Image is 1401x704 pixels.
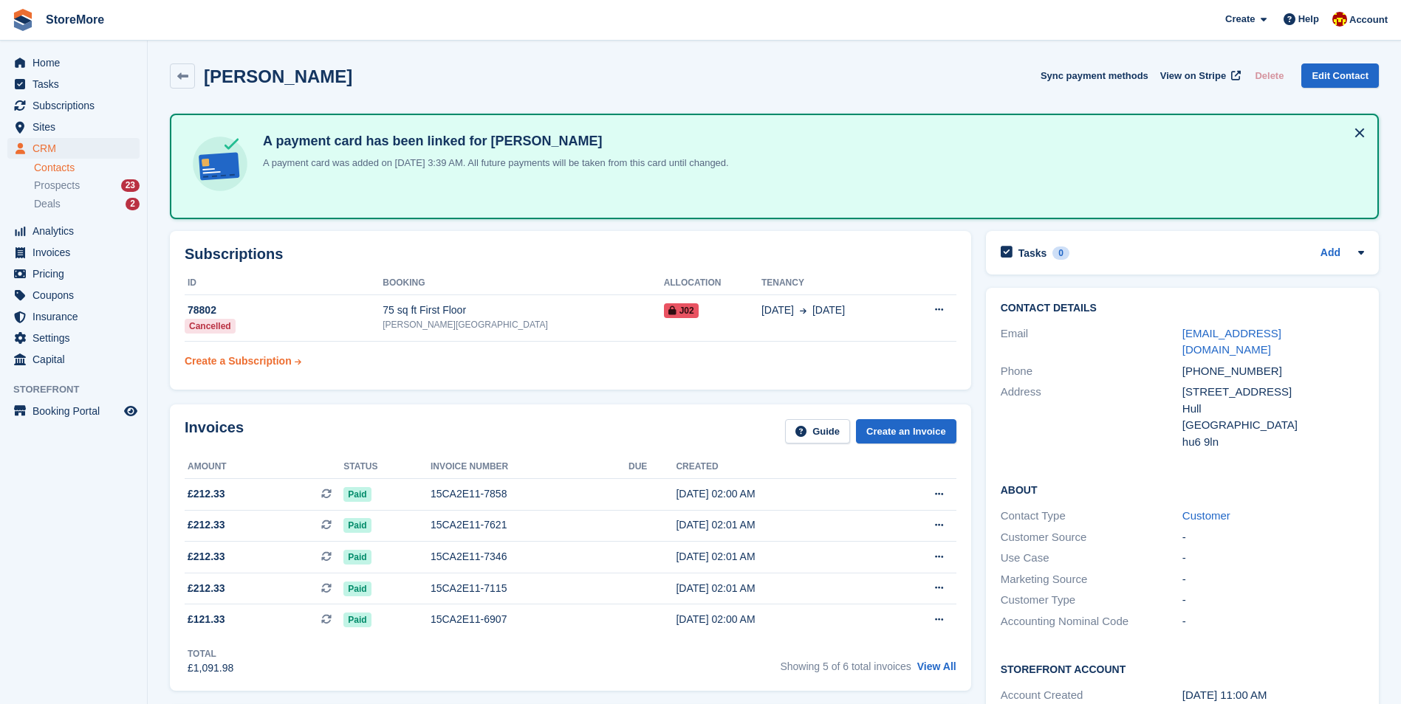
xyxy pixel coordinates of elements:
[188,612,225,627] span: £121.33
[7,285,140,306] a: menu
[676,612,877,627] div: [DATE] 02:00 AM
[34,178,140,193] a: Prospects 23
[7,328,140,348] a: menu
[1182,401,1364,418] div: Hull
[676,455,877,479] th: Created
[1001,550,1182,567] div: Use Case
[13,382,147,397] span: Storefront
[185,353,292,369] div: Create a Subscription
[1018,246,1047,260] h2: Tasks
[383,303,663,318] div: 75 sq ft First Floor
[1298,12,1319,27] span: Help
[343,550,371,565] span: Paid
[7,306,140,327] a: menu
[34,196,140,212] a: Deals 2
[1001,529,1182,546] div: Customer Source
[676,549,877,565] div: [DATE] 02:01 AM
[32,349,121,370] span: Capital
[1001,482,1364,497] h2: About
[7,349,140,370] a: menu
[7,401,140,421] a: menu
[185,419,244,444] h2: Invoices
[1001,613,1182,630] div: Accounting Nominal Code
[1001,508,1182,525] div: Contact Type
[1249,63,1289,88] button: Delete
[812,303,845,318] span: [DATE]
[343,612,371,627] span: Paid
[1001,661,1364,676] h2: Storefront Account
[1349,13,1388,27] span: Account
[1001,592,1182,609] div: Customer Type
[1154,63,1244,88] a: View on Stripe
[431,486,628,502] div: 15CA2E11-7858
[343,582,371,596] span: Paid
[32,117,121,137] span: Sites
[188,647,233,660] div: Total
[34,197,61,211] span: Deals
[32,263,121,284] span: Pricing
[32,74,121,94] span: Tasks
[676,486,877,502] div: [DATE] 02:00 AM
[1320,245,1340,262] a: Add
[628,455,676,479] th: Due
[343,455,431,479] th: Status
[1182,417,1364,434] div: [GEOGRAPHIC_DATA]
[676,581,877,596] div: [DATE] 02:01 AM
[188,581,225,596] span: £212.33
[121,179,140,192] div: 23
[761,303,794,318] span: [DATE]
[761,272,903,295] th: Tenancy
[1001,571,1182,588] div: Marketing Source
[1332,12,1347,27] img: Store More Team
[122,402,140,420] a: Preview store
[1182,571,1364,588] div: -
[34,179,80,193] span: Prospects
[7,117,140,137] a: menu
[1001,687,1182,704] div: Account Created
[1001,384,1182,450] div: Address
[1052,246,1069,260] div: 0
[917,660,956,672] a: View All
[257,156,729,170] p: A payment card was added on [DATE] 3:39 AM. All future payments will be taken from this card unti...
[343,487,371,502] span: Paid
[431,549,628,565] div: 15CA2E11-7346
[32,242,121,263] span: Invoices
[431,581,628,596] div: 15CA2E11-7115
[32,285,121,306] span: Coupons
[40,7,110,32] a: StoreMore
[185,303,383,318] div: 78802
[856,419,956,444] a: Create an Invoice
[1001,303,1364,314] h2: Contact Details
[1182,550,1364,567] div: -
[1182,434,1364,451] div: hu6 9ln
[7,95,140,116] a: menu
[1182,363,1364,380] div: [PHONE_NUMBER]
[188,549,225,565] span: £212.33
[32,52,121,73] span: Home
[7,242,140,263] a: menu
[383,272,663,295] th: Booking
[7,52,140,73] a: menu
[1182,509,1230,522] a: Customer
[185,455,343,479] th: Amount
[189,133,251,195] img: card-linked-ebf98d0992dc2aeb22e95c0e3c79077019eb2392cfd83c6a337811c24bc77127.svg
[7,74,140,94] a: menu
[1182,529,1364,546] div: -
[7,138,140,159] a: menu
[188,486,225,502] span: £212.33
[32,401,121,421] span: Booking Portal
[664,303,699,318] span: J02
[1041,63,1148,88] button: Sync payment methods
[32,138,121,159] span: CRM
[1182,687,1364,704] div: [DATE] 11:00 AM
[126,198,140,210] div: 2
[1001,325,1182,359] div: Email
[676,517,877,533] div: [DATE] 02:01 AM
[204,66,352,86] h2: [PERSON_NAME]
[1182,384,1364,401] div: [STREET_ADDRESS]
[7,263,140,284] a: menu
[780,660,911,672] span: Showing 5 of 6 total invoices
[34,161,140,175] a: Contacts
[431,455,628,479] th: Invoice number
[431,517,628,533] div: 15CA2E11-7621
